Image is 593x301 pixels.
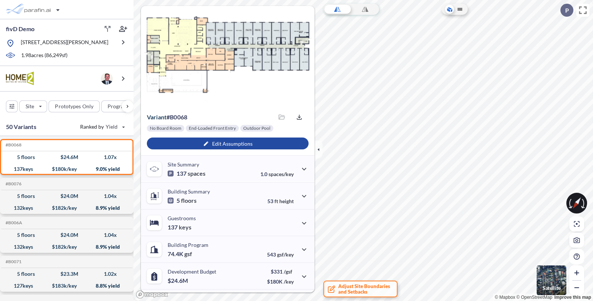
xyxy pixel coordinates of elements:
a: Mapbox [495,295,515,300]
span: /gsf [284,268,292,275]
h5: Click to copy the code [4,181,22,186]
span: spaces/key [269,171,294,177]
p: Building Summary [168,188,210,195]
p: No Board Room [150,125,181,131]
p: Outdoor Pool [243,125,270,131]
p: 53 [267,198,294,204]
img: user logo [101,73,113,85]
p: Satellite [543,285,560,291]
img: BrandImage [6,72,34,85]
p: Edit Assumptions [212,140,253,147]
button: Adjust Site Boundariesand Setbacks [323,281,398,297]
p: [STREET_ADDRESS][PERSON_NAME] [21,39,108,48]
button: Ranked by Yield [74,121,130,133]
button: Program [101,100,141,112]
p: 137 [168,224,191,231]
p: 1.98 acres ( 86,249 sf) [21,52,67,60]
span: ft [274,198,278,204]
button: Edit Assumptions [147,138,309,149]
span: gsf [184,250,192,258]
p: Building Program [168,242,208,248]
h5: Click to copy the code [4,142,22,148]
span: gsf/key [277,251,294,258]
p: Guestrooms [168,215,196,221]
button: Switcher ImageSatellite [537,265,566,295]
p: 50 Variants [6,122,36,131]
button: Aerial View [445,5,454,14]
span: height [279,198,294,204]
p: $331 [267,268,294,275]
p: P [565,7,569,14]
p: 74.4K [168,250,192,258]
a: OpenStreetMap [516,295,552,300]
p: Program [108,103,128,110]
a: Mapbox homepage [136,290,168,299]
p: Site [26,103,34,110]
span: spaces [188,170,205,177]
p: Development Budget [168,268,216,275]
button: Site [19,100,47,112]
p: End-Loaded Front Entry [189,125,236,131]
p: Prototypes Only [55,103,93,110]
button: Prototypes Only [49,100,100,112]
span: keys [179,224,191,231]
p: # b0068 [147,113,187,121]
span: Variant [147,113,167,120]
p: Site Summary [168,161,199,168]
p: 137 [168,170,205,177]
h5: Click to copy the code [4,220,22,225]
span: Yield [106,123,118,130]
p: 543 [267,251,294,258]
span: floors [181,197,197,204]
h5: Click to copy the code [4,259,22,264]
p: 5 [168,197,197,204]
span: Adjust Site Boundaries and Setbacks [338,284,390,295]
p: 1.0 [260,171,294,177]
p: $24.6M [168,277,189,284]
p: $180K [267,278,294,285]
p: fivD Demo [6,25,34,33]
span: /key [284,278,294,285]
a: Improve this map [554,295,591,300]
img: Switcher Image [537,265,566,295]
button: Site Plan [455,5,464,14]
